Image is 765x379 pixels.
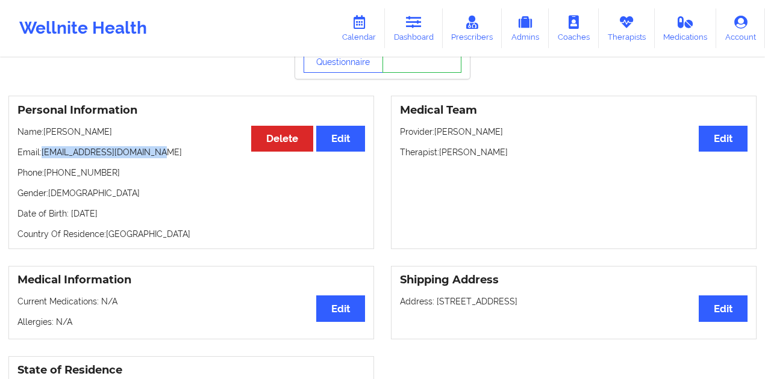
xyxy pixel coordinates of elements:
a: Coaches [549,8,599,48]
a: Calendar [333,8,385,48]
p: Phone: [PHONE_NUMBER] [17,167,365,179]
a: Medications [655,8,717,48]
a: Notes [382,43,462,73]
button: Edit [699,295,748,321]
a: Admins [502,8,549,48]
h3: State of Residence [17,363,365,377]
p: Gender: [DEMOGRAPHIC_DATA] [17,187,365,199]
button: View Questionnaire [304,43,383,73]
h3: Medical Team [400,103,748,117]
a: Therapists [599,8,655,48]
p: Country Of Residence: [GEOGRAPHIC_DATA] [17,228,365,240]
p: Allergies: N/A [17,316,365,328]
a: Account [716,8,765,48]
p: Name: [PERSON_NAME] [17,126,365,138]
h3: Shipping Address [400,273,748,287]
p: Email: [EMAIL_ADDRESS][DOMAIN_NAME] [17,146,365,158]
p: Address: [STREET_ADDRESS] [400,295,748,307]
button: Edit [316,126,365,152]
button: Delete [251,126,313,152]
p: Provider: [PERSON_NAME] [400,126,748,138]
a: Prescribers [443,8,502,48]
p: Date of Birth: [DATE] [17,208,365,220]
a: Dashboard [385,8,443,48]
h3: Personal Information [17,103,365,117]
button: Edit [699,126,748,152]
h3: Medical Information [17,273,365,287]
p: Therapist: [PERSON_NAME] [400,146,748,158]
p: Current Medications: N/A [17,295,365,307]
button: Edit [316,295,365,321]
